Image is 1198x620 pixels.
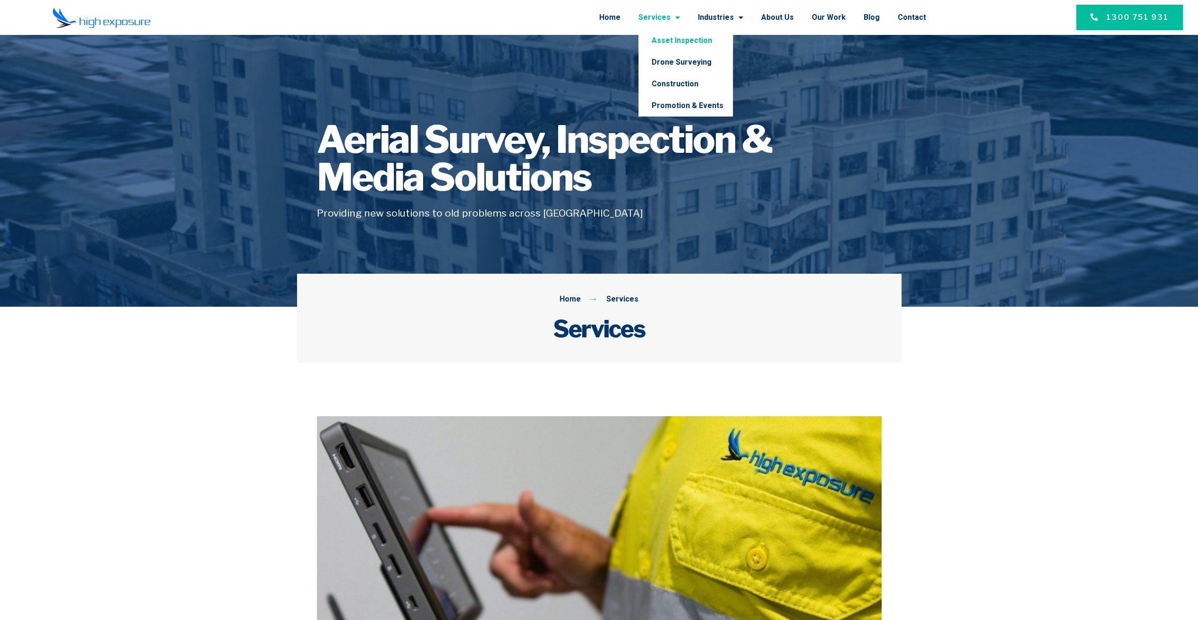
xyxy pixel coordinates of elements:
a: Asset Inspection [638,30,733,51]
a: Our Work [812,5,846,30]
a: Promotion & Events [638,95,733,117]
h2: Services [317,315,882,343]
a: About Us [761,5,794,30]
a: Drone Surveying [638,51,733,73]
span: Home [560,293,581,306]
a: 1300 751 931 [1076,5,1183,30]
a: Construction [638,73,733,95]
a: Services [638,5,680,30]
ul: Services [638,30,733,117]
h5: Providing new solutions to old problems across [GEOGRAPHIC_DATA] [317,206,882,221]
span: 1300 751 931 [1106,12,1169,23]
nav: Menu [201,5,926,30]
a: Blog [864,5,880,30]
span: Services [604,293,638,306]
img: Final-Logo copy [52,7,151,28]
a: Industries [698,5,743,30]
h1: Aerial Survey, Inspection & Media Solutions [317,121,882,196]
a: Contact [898,5,926,30]
a: Home [599,5,620,30]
